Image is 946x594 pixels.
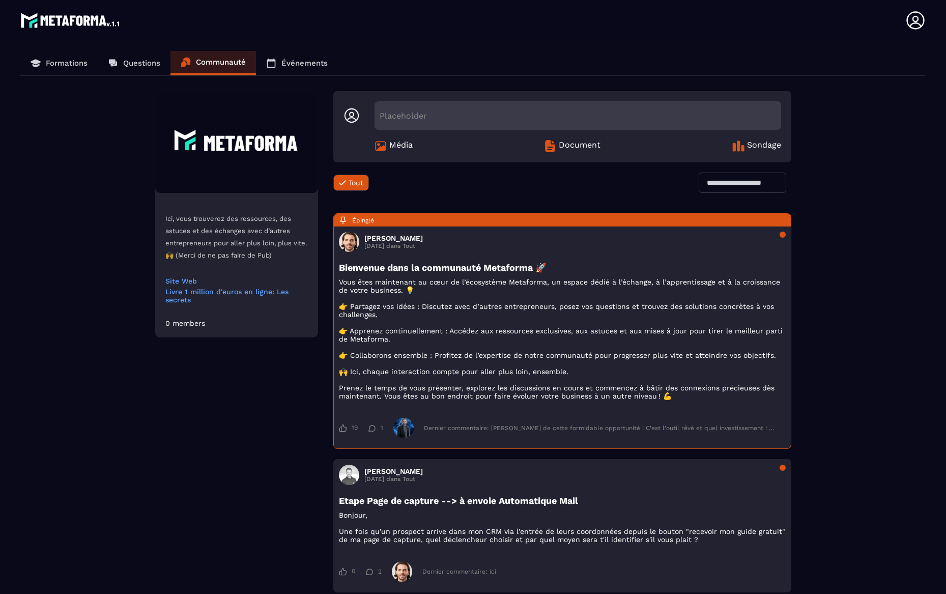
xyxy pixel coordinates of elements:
[339,262,786,273] h3: Bienvenue dans la communauté Metaforma 🚀
[165,277,308,285] a: Site Web
[98,51,170,75] a: Questions
[165,213,308,262] p: Ici, vous trouverez des ressources, des astuces et des échanges avec d’autres entrepreneurs pour ...
[352,568,355,576] span: 0
[389,140,413,152] span: Média
[559,140,600,152] span: Document
[196,58,246,67] p: Communauté
[339,511,786,544] p: Bonjour, Une fois qu'un prospect arrive dans mon CRM via l'entrée de leurs coordonnées depuis le ...
[747,140,781,152] span: Sondage
[155,91,318,193] img: Community background
[424,425,776,432] div: Dernier commentaire: [PERSON_NAME] de cette formidable opportunité ! C'est l'outil rêvé et quel i...
[364,242,423,249] p: [DATE] dans Tout
[165,319,205,327] div: 0 members
[422,568,496,575] div: Dernier commentaire: ici
[381,425,383,432] span: 1
[339,495,786,506] h3: Etape Page de capture --> à envoie Automatique Mail
[352,217,374,224] span: Épinglé
[20,51,98,75] a: Formations
[281,59,328,68] p: Événements
[375,101,781,130] div: Placeholder
[339,278,786,400] p: Vous êtes maintenant au cœur de l’écosystème Metaforma, un espace dédié à l’échange, à l’apprenti...
[123,59,160,68] p: Questions
[352,424,358,432] span: 19
[364,475,423,483] p: [DATE] dans Tout
[256,51,338,75] a: Événements
[364,467,423,475] h3: [PERSON_NAME]
[165,288,308,304] a: Livre 1 million d'euros en ligne: Les secrets
[170,51,256,75] a: Communauté
[46,59,88,68] p: Formations
[378,568,382,575] span: 2
[349,179,363,187] span: Tout
[364,234,423,242] h3: [PERSON_NAME]
[20,10,121,31] img: logo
